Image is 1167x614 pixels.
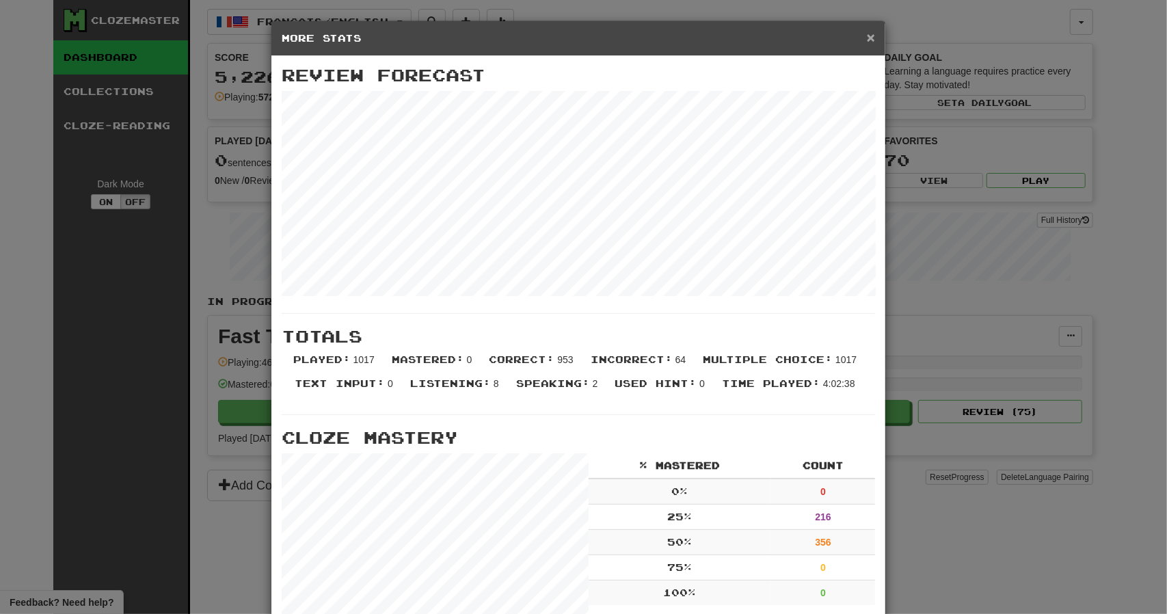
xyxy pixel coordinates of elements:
[516,377,590,389] span: Speaking :
[286,353,385,377] li: 1017
[509,377,608,401] li: 2
[589,530,771,555] td: 50 %
[867,29,875,45] span: ×
[489,353,554,365] span: Correct :
[820,587,826,598] strong: 0
[282,328,875,345] h3: Totals
[410,377,491,389] span: Listening :
[722,377,820,389] span: Time Played :
[392,353,464,365] span: Mastered :
[288,377,403,401] li: 0
[293,353,351,365] span: Played :
[589,453,771,479] th: % Mastered
[385,353,483,377] li: 0
[615,377,697,389] span: Used Hint :
[715,377,866,401] li: 4:02:38
[584,353,696,377] li: 64
[816,537,831,548] strong: 356
[771,453,875,479] th: Count
[589,580,771,606] td: 100 %
[820,562,826,573] strong: 0
[482,353,583,377] li: 953
[589,505,771,530] td: 25 %
[589,555,771,580] td: 75 %
[589,479,771,505] td: 0 %
[696,353,867,377] li: 1017
[295,377,385,389] span: Text Input :
[282,31,875,45] h5: More Stats
[820,486,826,497] strong: 0
[816,511,831,522] strong: 216
[403,377,509,401] li: 8
[282,66,875,84] h3: Review Forecast
[282,429,875,446] h3: Cloze Mastery
[703,353,833,365] span: Multiple Choice :
[867,30,875,44] button: Close
[591,353,673,365] span: Incorrect :
[608,377,715,401] li: 0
